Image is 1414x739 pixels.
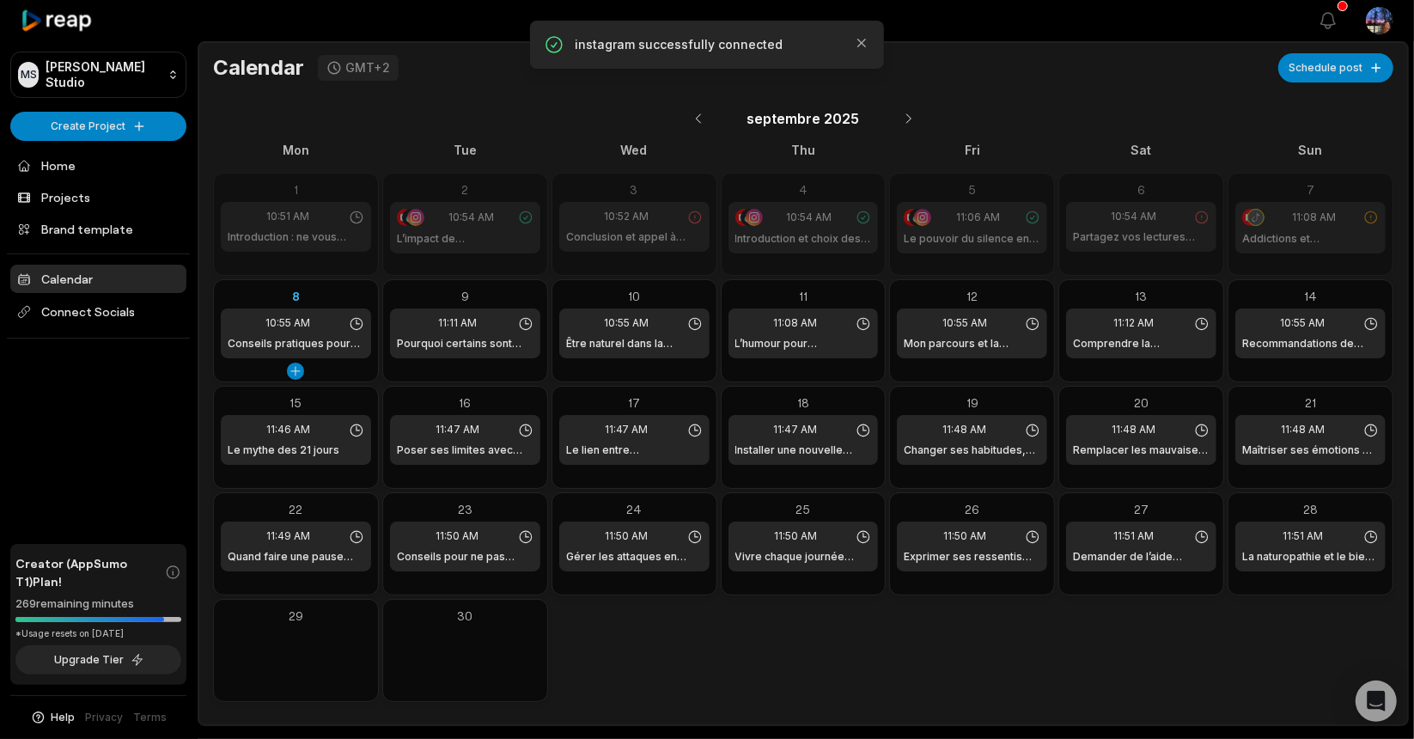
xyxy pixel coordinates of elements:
div: 12 [897,287,1047,305]
h1: Le lien entre [MEDICAL_DATA] et négociation [566,443,703,458]
button: Create Project [10,112,186,141]
span: 11:48 AM [1281,422,1325,437]
div: 9 [390,287,540,305]
p: instagram successfully connected [575,36,839,53]
div: 16 [390,394,540,412]
span: 10:54 AM [786,210,832,225]
button: Upgrade Tier [15,645,181,675]
div: 1 [221,180,371,198]
h1: Introduction : ne vous faites plus avoir ! [228,229,364,245]
h1: Mon parcours et la méthode Power [904,336,1040,351]
h1: Remplacer les mauvaises habitudes [1073,443,1210,458]
div: 10 [559,287,710,305]
a: Home [10,151,186,180]
h1: Pourquoi certains sont méchants ? [397,336,533,351]
span: 10:55 AM [604,315,649,331]
div: 3 [559,180,710,198]
div: 27 [1066,500,1216,518]
div: Thu [721,141,887,159]
h1: Partagez vos lectures inspirantes ! [1073,229,1210,245]
div: Sat [1058,141,1224,159]
h1: Maîtriser ses émotions en négociation [1242,443,1379,458]
div: Mon [213,141,379,159]
div: 4 [728,180,879,198]
div: 25 [728,500,879,518]
span: 11:49 AM [266,528,310,544]
h1: Calendar [213,55,304,81]
h1: Quand faire une pause s’impose [228,549,364,565]
div: Fri [889,141,1055,159]
h1: Changer ses habitudes, c’est possible ! [904,443,1040,458]
div: GMT+2 [345,60,390,76]
span: 10:54 AM [448,210,494,225]
div: 15 [221,394,371,412]
h1: Gérer les attaques en négociation [566,549,703,565]
span: 11:11 AM [438,315,477,331]
span: Creator (AppSumo T1) Plan! [15,554,165,590]
div: 17 [559,394,710,412]
div: 2 [390,180,540,198]
button: Help [30,710,76,725]
div: *Usage resets on [DATE] [15,627,181,640]
a: Terms [134,710,168,725]
h1: Exprimer ses ressentis avec « je » [904,549,1040,565]
span: 11:51 AM [1283,528,1323,544]
span: 11:50 AM [605,528,648,544]
span: 10:51 AM [266,209,309,224]
span: 11:47 AM [436,422,479,437]
h1: Installer une nouvelle routine [735,443,872,458]
p: [PERSON_NAME] Studio [46,59,161,90]
h1: L’impact de [PERSON_NAME] [397,231,533,247]
span: Help [52,710,76,725]
div: 26 [897,500,1047,518]
div: 5 [897,180,1047,198]
span: 11:51 AM [1113,528,1154,544]
span: 10:54 AM [1111,209,1156,224]
div: Sun [1228,141,1393,159]
div: Wed [552,141,717,159]
div: 23 [390,500,540,518]
span: 11:48 AM [1112,422,1155,437]
span: 11:08 AM [773,315,817,331]
h1: La naturopathie et le bien-être [1242,549,1379,565]
span: 11:47 AM [773,422,817,437]
div: 11 [728,287,879,305]
h1: Conclusion et appel à l’action [566,229,703,245]
div: 18 [728,394,879,412]
span: 10:55 AM [1281,315,1326,331]
h1: Introduction et choix des livres [735,231,872,247]
a: Calendar [10,265,186,293]
h1: Être naturel dans la négociation [566,336,703,351]
div: Tue [382,141,548,159]
span: 11:50 AM [943,528,986,544]
span: 11:06 AM [956,210,1000,225]
div: 22 [221,500,371,518]
h1: Le pouvoir du silence en négociation [904,231,1040,247]
div: 269 remaining minutes [15,595,181,613]
h1: L’humour pour désamorcer les conflits [735,336,872,351]
span: 10:55 AM [942,315,987,331]
div: 21 [1235,394,1386,412]
span: 11:08 AM [1292,210,1336,225]
h1: Le mythe des 21 jours [228,443,339,458]
div: 24 [559,500,710,518]
span: 11:48 AM [942,422,986,437]
h1: Addictions et [MEDICAL_DATA] expliquées [1242,231,1379,247]
span: 11:46 AM [266,422,310,437]
span: 11:50 AM [774,528,817,544]
h1: Demander de l’aide professionnelle [1073,549,1210,565]
a: Privacy [86,710,124,725]
h1: Conseils pour ne pas devenir victime [397,549,533,565]
div: 14 [1235,287,1386,305]
span: Connect Socials [10,296,186,327]
div: Open Intercom Messenger [1356,681,1397,722]
div: 20 [1066,394,1216,412]
span: 10:52 AM [604,209,649,224]
h1: Vivre chaque journée pleinement [735,549,872,565]
a: Brand template [10,215,186,243]
span: 11:47 AM [605,422,649,437]
a: Projects [10,183,186,211]
div: MS [18,62,39,88]
span: 11:12 AM [1113,315,1154,331]
h1: Recommandations de livres sur l’[DEMOGRAPHIC_DATA] [1242,336,1379,351]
